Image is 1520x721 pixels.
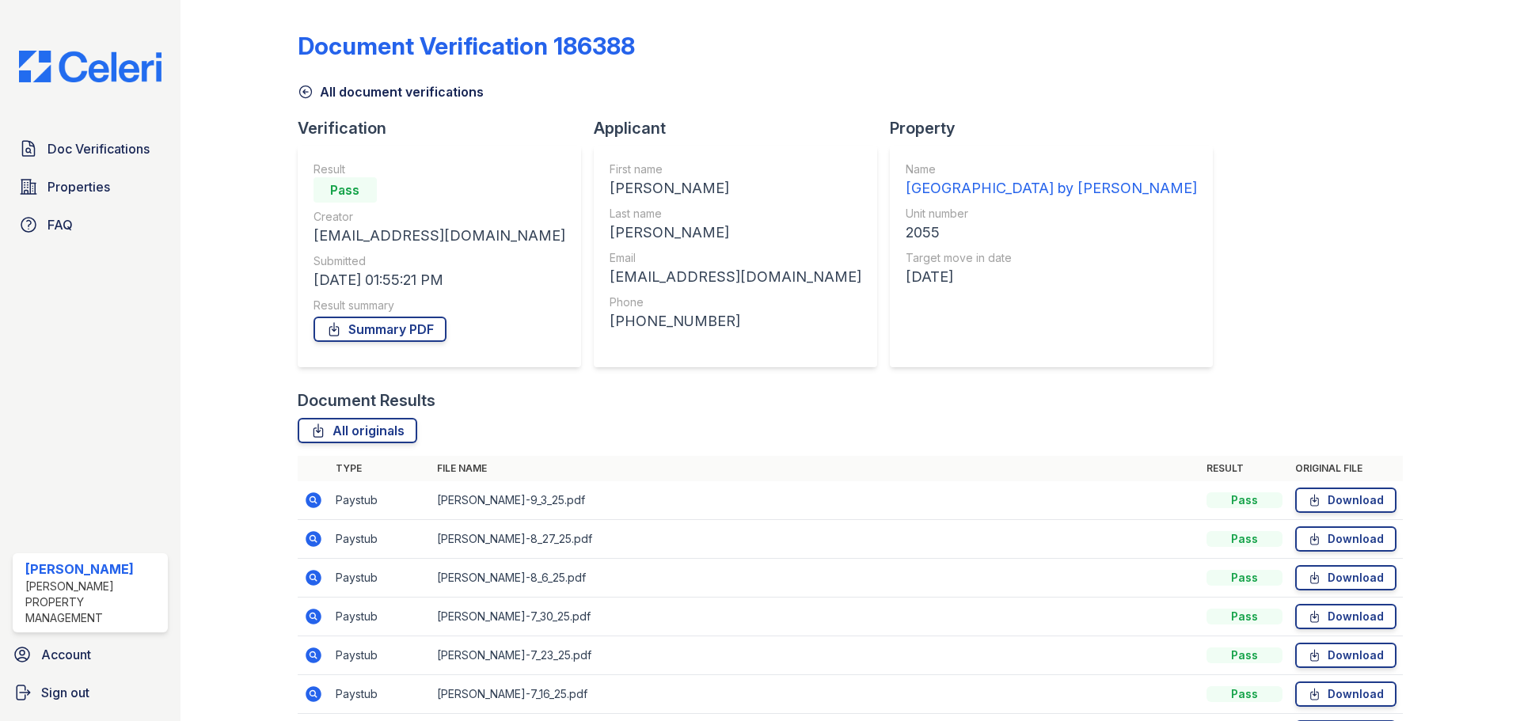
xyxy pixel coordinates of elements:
[298,32,635,60] div: Document Verification 186388
[13,209,168,241] a: FAQ
[610,266,861,288] div: [EMAIL_ADDRESS][DOMAIN_NAME]
[41,683,89,702] span: Sign out
[313,253,565,269] div: Submitted
[298,389,435,412] div: Document Results
[610,161,861,177] div: First name
[610,310,861,332] div: [PHONE_NUMBER]
[1295,565,1396,590] a: Download
[1206,531,1282,547] div: Pass
[1295,604,1396,629] a: Download
[6,51,174,82] img: CE_Logo_Blue-a8612792a0a2168367f1c8372b55b34899dd931a85d93a1a3d3e32e68fde9ad4.png
[13,171,168,203] a: Properties
[906,177,1197,199] div: [GEOGRAPHIC_DATA] by [PERSON_NAME]
[610,206,861,222] div: Last name
[298,117,594,139] div: Verification
[431,675,1200,714] td: [PERSON_NAME]-7_16_25.pdf
[1206,647,1282,663] div: Pass
[6,677,174,708] a: Sign out
[329,520,431,559] td: Paystub
[313,317,446,342] a: Summary PDF
[594,117,890,139] div: Applicant
[47,177,110,196] span: Properties
[906,161,1197,177] div: Name
[1295,643,1396,668] a: Download
[431,520,1200,559] td: [PERSON_NAME]-8_27_25.pdf
[41,645,91,664] span: Account
[1295,488,1396,513] a: Download
[25,579,161,626] div: [PERSON_NAME] Property Management
[25,560,161,579] div: [PERSON_NAME]
[329,598,431,636] td: Paystub
[329,559,431,598] td: Paystub
[431,559,1200,598] td: [PERSON_NAME]-8_6_25.pdf
[313,269,565,291] div: [DATE] 01:55:21 PM
[431,636,1200,675] td: [PERSON_NAME]-7_23_25.pdf
[610,222,861,244] div: [PERSON_NAME]
[329,675,431,714] td: Paystub
[890,117,1225,139] div: Property
[329,481,431,520] td: Paystub
[1289,456,1403,481] th: Original file
[431,481,1200,520] td: [PERSON_NAME]-9_3_25.pdf
[313,225,565,247] div: [EMAIL_ADDRESS][DOMAIN_NAME]
[313,161,565,177] div: Result
[298,418,417,443] a: All originals
[906,222,1197,244] div: 2055
[313,298,565,313] div: Result summary
[47,139,150,158] span: Doc Verifications
[906,206,1197,222] div: Unit number
[906,266,1197,288] div: [DATE]
[47,215,73,234] span: FAQ
[1206,686,1282,702] div: Pass
[610,294,861,310] div: Phone
[906,161,1197,199] a: Name [GEOGRAPHIC_DATA] by [PERSON_NAME]
[1206,570,1282,586] div: Pass
[1206,609,1282,624] div: Pass
[906,250,1197,266] div: Target move in date
[6,639,174,670] a: Account
[1200,456,1289,481] th: Result
[13,133,168,165] a: Doc Verifications
[1206,492,1282,508] div: Pass
[298,82,484,101] a: All document verifications
[329,456,431,481] th: Type
[610,250,861,266] div: Email
[1295,526,1396,552] a: Download
[610,177,861,199] div: [PERSON_NAME]
[1295,681,1396,707] a: Download
[313,209,565,225] div: Creator
[313,177,377,203] div: Pass
[431,456,1200,481] th: File name
[329,636,431,675] td: Paystub
[431,598,1200,636] td: [PERSON_NAME]-7_30_25.pdf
